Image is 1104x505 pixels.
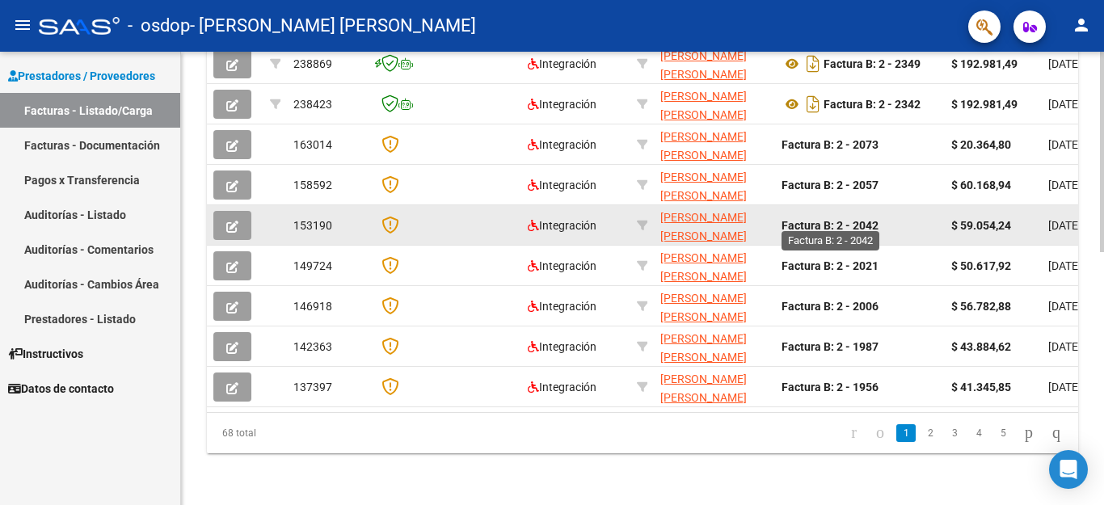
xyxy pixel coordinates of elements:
[782,300,879,313] strong: Factura B: 2 - 2006
[951,98,1018,111] strong: $ 192.981,49
[782,179,879,191] strong: Factura B: 2 - 2057
[951,179,1011,191] strong: $ 60.168,94
[1048,340,1081,353] span: [DATE]
[1018,424,1040,442] a: go to next page
[660,128,769,162] div: 20292830727
[293,300,332,313] span: 146918
[844,424,864,442] a: go to first page
[945,424,964,442] a: 3
[951,219,1011,232] strong: $ 59.054,24
[660,208,769,242] div: 20292830727
[1072,15,1091,35] mat-icon: person
[528,259,596,272] span: Integración
[660,170,747,202] span: [PERSON_NAME] [PERSON_NAME]
[1048,138,1081,151] span: [DATE]
[528,340,596,353] span: Integración
[660,211,747,242] span: [PERSON_NAME] [PERSON_NAME]
[1048,259,1081,272] span: [DATE]
[8,345,83,363] span: Instructivos
[660,289,769,323] div: 20292830727
[993,424,1013,442] a: 5
[951,300,1011,313] strong: $ 56.782,88
[660,87,769,121] div: 20292830727
[660,130,747,162] span: [PERSON_NAME] [PERSON_NAME]
[293,381,332,393] span: 137397
[942,419,967,447] li: page 3
[660,372,747,404] span: [PERSON_NAME] [PERSON_NAME]
[660,370,769,404] div: 20292830727
[991,419,1015,447] li: page 5
[782,340,879,353] strong: Factura B: 2 - 1987
[528,381,596,393] span: Integración
[951,138,1011,151] strong: $ 20.364,80
[190,8,476,44] span: - [PERSON_NAME] [PERSON_NAME]
[660,90,747,121] span: [PERSON_NAME] [PERSON_NAME]
[660,332,747,364] span: [PERSON_NAME] [PERSON_NAME]
[1048,219,1081,232] span: [DATE]
[803,51,824,77] i: Descargar documento
[951,340,1011,353] strong: $ 43.884,62
[782,381,879,393] strong: Factura B: 2 - 1956
[660,47,769,81] div: 20292830727
[951,57,1018,70] strong: $ 192.981,49
[293,98,332,111] span: 238423
[660,330,769,364] div: 20292830727
[660,168,769,202] div: 20292830727
[1048,57,1081,70] span: [DATE]
[293,259,332,272] span: 149724
[293,340,332,353] span: 142363
[967,419,991,447] li: page 4
[8,67,155,85] span: Prestadores / Proveedores
[1045,424,1068,442] a: go to last page
[660,249,769,283] div: 20292830727
[528,219,596,232] span: Integración
[1048,98,1081,111] span: [DATE]
[293,179,332,191] span: 158592
[1049,450,1088,489] div: Open Intercom Messenger
[824,98,921,111] strong: Factura B: 2 - 2342
[528,57,596,70] span: Integración
[660,251,747,283] span: [PERSON_NAME] [PERSON_NAME]
[951,381,1011,393] strong: $ 41.345,85
[13,15,32,35] mat-icon: menu
[803,91,824,117] i: Descargar documento
[528,138,596,151] span: Integración
[896,424,916,442] a: 1
[782,138,879,151] strong: Factura B: 2 - 2073
[1048,179,1081,191] span: [DATE]
[894,419,918,447] li: page 1
[8,380,114,398] span: Datos de contacto
[293,138,332,151] span: 163014
[824,57,921,70] strong: Factura B: 2 - 2349
[528,179,596,191] span: Integración
[869,424,891,442] a: go to previous page
[207,413,378,453] div: 68 total
[128,8,190,44] span: - osdop
[918,419,942,447] li: page 2
[660,292,747,323] span: [PERSON_NAME] [PERSON_NAME]
[782,259,879,272] strong: Factura B: 2 - 2021
[951,259,1011,272] strong: $ 50.617,92
[293,219,332,232] span: 153190
[293,57,332,70] span: 238869
[528,98,596,111] span: Integración
[969,424,988,442] a: 4
[1048,381,1081,393] span: [DATE]
[1048,300,1081,313] span: [DATE]
[528,300,596,313] span: Integración
[921,424,940,442] a: 2
[782,219,879,232] strong: Factura B: 2 - 2042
